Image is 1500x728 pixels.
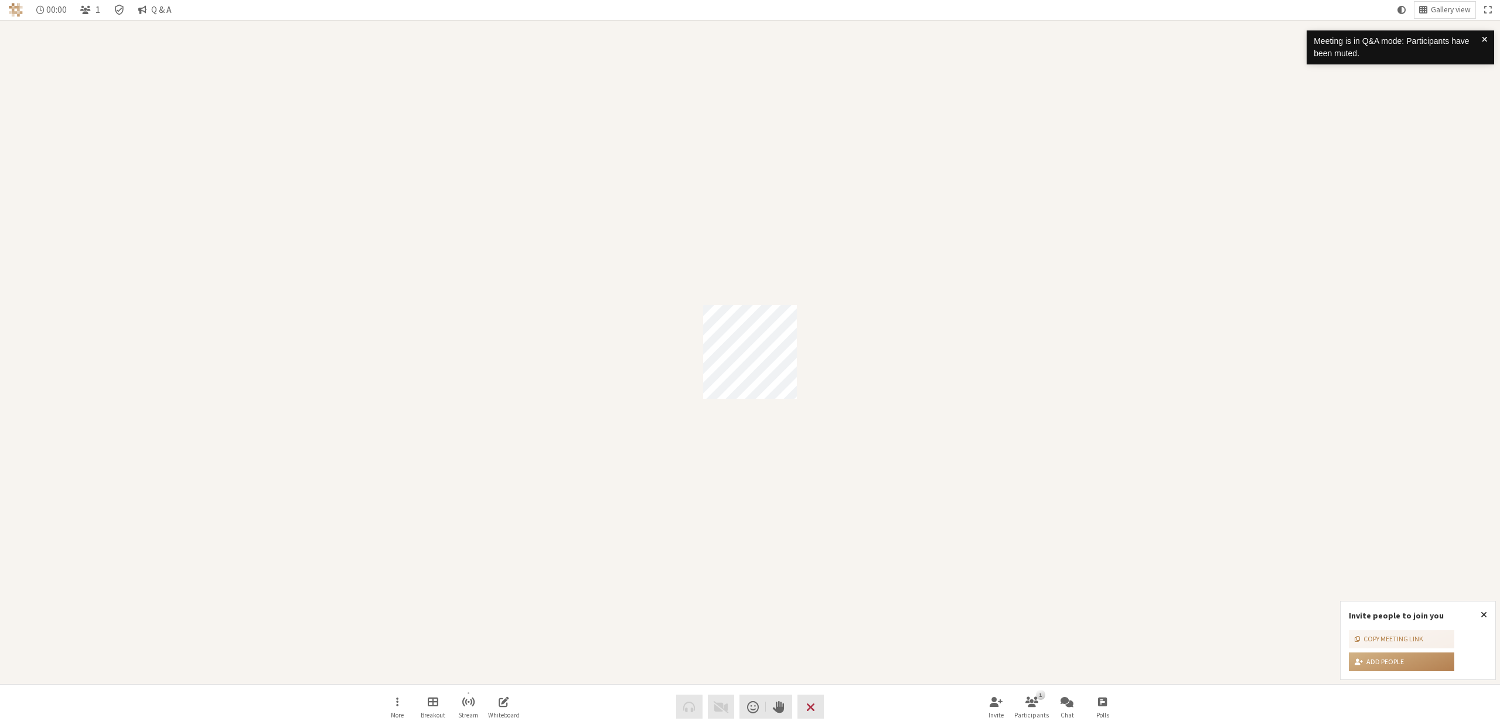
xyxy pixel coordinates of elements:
[980,691,1012,723] button: Invite participants (⌘+Shift+I)
[417,691,449,723] button: Manage Breakout Rooms
[797,695,824,719] button: End or leave meeting
[488,712,520,719] span: Whiteboard
[1431,6,1471,15] span: Gallery view
[1036,690,1045,699] div: 1
[458,712,478,719] span: Stream
[46,5,67,15] span: 00:00
[96,5,100,15] span: 1
[988,712,1004,719] span: Invite
[1479,2,1496,18] button: Fullscreen
[766,695,792,719] button: Raise hand
[1061,712,1074,719] span: Chat
[1086,691,1119,723] button: Open poll
[1349,610,1444,621] label: Invite people to join you
[9,3,23,17] img: Iotum
[487,691,520,723] button: Open shared whiteboard
[452,691,485,723] button: Start streaming
[1014,712,1049,719] span: Participants
[1314,35,1482,60] div: Meeting is in Q&A mode: Participants have been muted.
[1472,601,1495,628] button: Close popover
[109,2,129,18] div: Meeting details Encryption enabled
[739,695,766,719] button: Send a reaction
[708,695,734,719] button: Video
[134,2,176,18] button: Q & A
[1349,630,1454,649] button: Copy meeting link
[1355,634,1423,644] div: Copy meeting link
[1015,691,1048,723] button: Open participant list
[1349,652,1454,671] button: Add people
[1414,2,1475,18] button: Change layout
[151,5,172,15] span: Q & A
[676,695,703,719] button: Audio problem - check your Internet connection or call by phone
[1096,712,1109,719] span: Polls
[76,2,105,18] button: Open participant list
[1393,2,1410,18] button: Using system theme
[32,2,72,18] div: Timer
[1051,691,1083,723] button: Open chat
[391,712,404,719] span: More
[421,712,445,719] span: Breakout
[381,691,414,723] button: Open menu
